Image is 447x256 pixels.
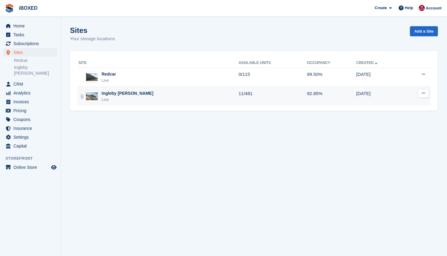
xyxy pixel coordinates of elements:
[426,5,442,11] span: Account
[3,142,57,150] a: menu
[13,115,50,124] span: Coupons
[102,97,153,103] div: Live
[102,71,116,77] div: Redcar
[13,89,50,97] span: Analytics
[3,48,57,57] a: menu
[3,163,57,172] a: menu
[102,77,116,84] div: Live
[238,87,307,106] td: 11/481
[307,58,356,68] th: Occupancy
[13,124,50,133] span: Insurance
[307,87,356,106] td: 92.85%
[3,133,57,141] a: menu
[70,35,115,42] p: Your storage locations
[410,26,438,36] a: Add a Site
[14,65,57,76] a: Ingleby [PERSON_NAME]
[356,68,404,87] td: [DATE]
[86,73,98,81] img: Image of Redcar site
[102,90,153,97] div: Ingleby [PERSON_NAME]
[16,3,40,13] a: iBOXED
[86,92,98,100] img: Image of Ingleby Barwick site
[356,61,379,65] a: Created
[419,5,425,11] img: Amanda Forder
[13,48,50,57] span: Sites
[238,68,307,87] td: 0/115
[5,155,61,162] span: Storefront
[3,89,57,97] a: menu
[50,164,57,171] a: Preview store
[238,58,307,68] th: Available Units
[13,30,50,39] span: Tasks
[70,26,115,34] h1: Sites
[356,87,404,106] td: [DATE]
[3,106,57,115] a: menu
[405,5,413,11] span: Help
[3,30,57,39] a: menu
[375,5,387,11] span: Create
[13,98,50,106] span: Invoices
[13,106,50,115] span: Pricing
[13,163,50,172] span: Online Store
[13,22,50,30] span: Home
[3,22,57,30] a: menu
[77,58,238,68] th: Site
[13,80,50,88] span: CRM
[3,115,57,124] a: menu
[307,68,356,87] td: 99.50%
[5,4,14,13] img: stora-icon-8386f47178a22dfd0bd8f6a31ec36ba5ce8667c1dd55bd0f319d3a0aa187defe.svg
[13,142,50,150] span: Capital
[3,39,57,48] a: menu
[13,39,50,48] span: Subscriptions
[3,80,57,88] a: menu
[14,58,57,63] a: Redcar
[13,133,50,141] span: Settings
[3,98,57,106] a: menu
[3,124,57,133] a: menu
